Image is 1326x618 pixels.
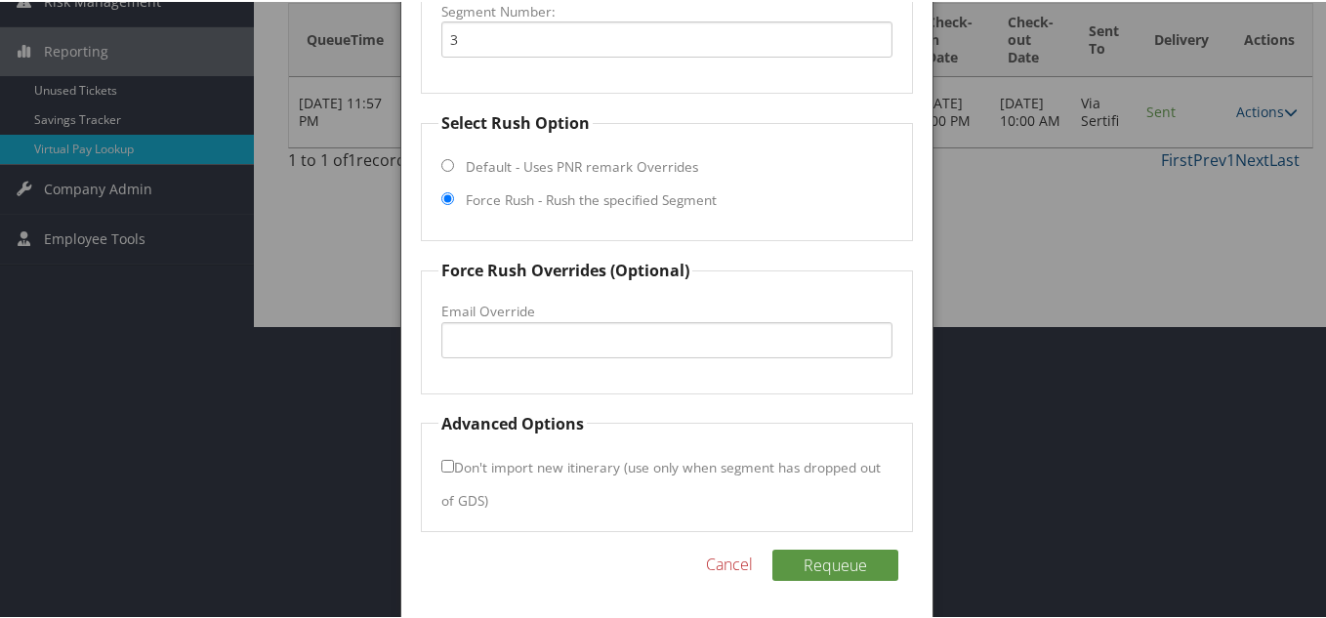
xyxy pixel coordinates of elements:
[441,300,892,319] label: Email Override
[466,155,698,175] label: Default - Uses PNR remark Overrides
[441,447,881,516] label: Don't import new itinerary (use only when segment has dropped out of GDS)
[706,551,753,574] a: Cancel
[438,410,587,433] legend: Advanced Options
[772,548,898,579] button: Requeue
[438,257,692,280] legend: Force Rush Overrides (Optional)
[466,188,717,208] label: Force Rush - Rush the specified Segment
[438,109,593,133] legend: Select Rush Option
[441,458,454,471] input: Don't import new itinerary (use only when segment has dropped out of GDS)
